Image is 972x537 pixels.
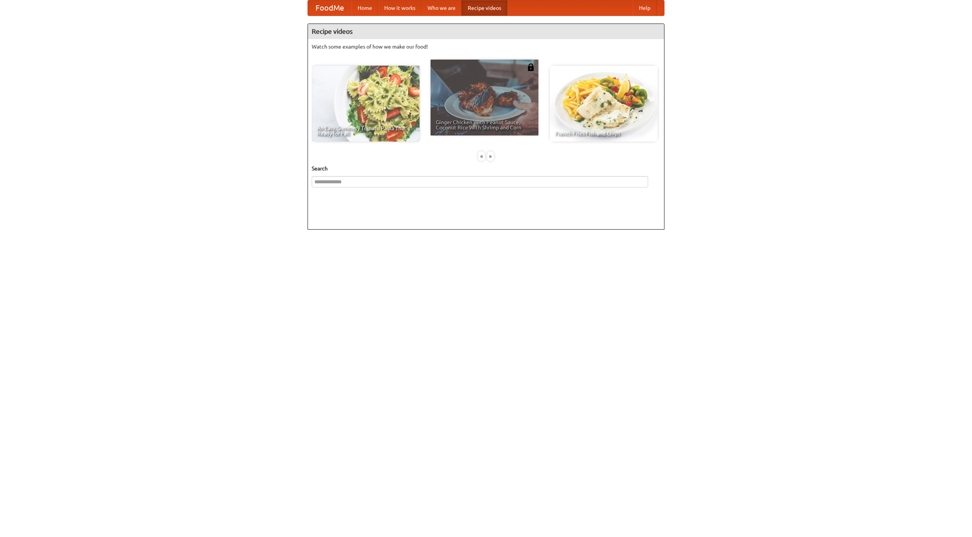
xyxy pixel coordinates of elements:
[312,66,420,142] a: An Easy, Summery Tomato Pasta That's Ready for Fall
[352,0,378,16] a: Home
[312,43,660,50] p: Watch some examples of how we make our food!
[478,151,485,161] div: «
[527,63,535,71] img: 483408.png
[633,0,656,16] a: Help
[308,0,352,16] a: FoodMe
[317,126,414,136] span: An Easy, Summery Tomato Pasta That's Ready for Fall
[555,131,652,136] span: French Fries Fish and Chips
[462,0,507,16] a: Recipe videos
[308,24,664,39] h4: Recipe videos
[378,0,421,16] a: How it works
[487,151,494,161] div: »
[312,165,660,172] h5: Search
[421,0,462,16] a: Who we are
[550,66,658,142] a: French Fries Fish and Chips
